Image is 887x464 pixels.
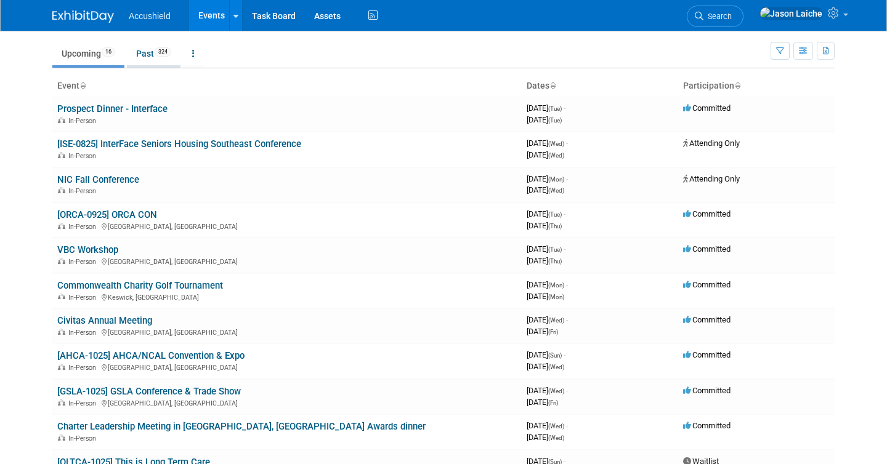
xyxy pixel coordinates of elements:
[527,280,568,289] span: [DATE]
[548,423,564,430] span: (Wed)
[566,386,568,395] span: -
[68,294,100,302] span: In-Person
[527,256,562,265] span: [DATE]
[57,398,517,407] div: [GEOGRAPHIC_DATA], [GEOGRAPHIC_DATA]
[548,223,562,230] span: (Thu)
[759,7,823,20] img: Jason Laiche
[58,258,65,264] img: In-Person Event
[58,223,65,229] img: In-Person Event
[703,12,732,21] span: Search
[58,434,65,441] img: In-Person Event
[527,103,565,113] span: [DATE]
[52,42,124,65] a: Upcoming16
[564,103,565,113] span: -
[79,81,86,90] a: Sort by Event Name
[527,185,564,194] span: [DATE]
[68,399,100,407] span: In-Person
[548,399,558,406] span: (Fri)
[68,434,100,442] span: In-Person
[57,244,118,255] a: VBC Workshop
[68,364,100,372] span: In-Person
[683,315,731,324] span: Committed
[57,221,517,231] div: [GEOGRAPHIC_DATA], [GEOGRAPHIC_DATA]
[527,350,565,359] span: [DATE]
[52,76,522,97] th: Event
[564,244,565,254] span: -
[527,244,565,254] span: [DATE]
[566,138,568,148] span: -
[548,246,562,253] span: (Tue)
[548,187,564,194] span: (Wed)
[527,209,565,218] span: [DATE]
[683,103,731,113] span: Committed
[566,280,568,289] span: -
[57,280,223,291] a: Commonwealth Charity Golf Tournament
[57,292,517,302] div: Keswick, [GEOGRAPHIC_DATA]
[683,350,731,359] span: Committed
[527,421,568,430] span: [DATE]
[57,421,426,432] a: Charter Leadership Meeting in [GEOGRAPHIC_DATA], [GEOGRAPHIC_DATA] Awards dinner
[683,386,731,395] span: Committed
[527,174,568,183] span: [DATE]
[102,47,115,57] span: 16
[683,421,731,430] span: Committed
[58,187,65,193] img: In-Person Event
[58,152,65,158] img: In-Person Event
[564,350,565,359] span: -
[68,117,100,125] span: In-Person
[58,399,65,406] img: In-Person Event
[527,138,568,148] span: [DATE]
[527,433,564,442] span: [DATE]
[678,76,835,97] th: Participation
[548,388,564,394] span: (Wed)
[58,294,65,300] img: In-Person Event
[68,223,100,231] span: In-Person
[549,81,556,90] a: Sort by Start Date
[127,42,180,65] a: Past324
[527,221,562,230] span: [DATE]
[683,280,731,289] span: Committed
[527,327,558,336] span: [DATE]
[68,258,100,266] span: In-Person
[683,138,740,148] span: Attending Only
[57,103,168,114] a: Prospect Dinner - Interface
[68,329,100,337] span: In-Person
[687,6,743,27] a: Search
[548,211,562,218] span: (Tue)
[129,11,171,21] span: Accushield
[522,76,678,97] th: Dates
[57,174,139,185] a: NIC Fall Conference
[527,115,562,124] span: [DATE]
[57,138,301,150] a: [ISE-0825] InterFace Seniors Housing Southeast Conference
[57,315,152,326] a: Civitas Annual Meeting
[68,187,100,195] span: In-Person
[548,294,564,300] span: (Mon)
[57,350,245,361] a: [AHCA-1025] AHCA/NCAL Convention & Expo
[527,292,564,301] span: [DATE]
[548,176,564,183] span: (Mon)
[68,152,100,160] span: In-Person
[548,329,558,335] span: (Fri)
[57,256,517,266] div: [GEOGRAPHIC_DATA], [GEOGRAPHIC_DATA]
[548,352,562,359] span: (Sun)
[564,209,565,218] span: -
[548,117,562,124] span: (Tue)
[683,244,731,254] span: Committed
[58,329,65,335] img: In-Person Event
[566,174,568,183] span: -
[566,421,568,430] span: -
[527,150,564,159] span: [DATE]
[57,327,517,337] div: [GEOGRAPHIC_DATA], [GEOGRAPHIC_DATA]
[527,398,558,407] span: [DATE]
[57,209,157,220] a: [ORCA-0925] ORCA CON
[527,315,568,324] span: [DATE]
[57,362,517,372] div: [GEOGRAPHIC_DATA], [GEOGRAPHIC_DATA]
[57,386,241,397] a: [GSLA-1025] GSLA Conference & Trade Show
[548,105,562,112] span: (Tue)
[548,152,564,159] span: (Wed)
[548,317,564,324] span: (Wed)
[683,209,731,218] span: Committed
[734,81,740,90] a: Sort by Participation Type
[52,10,114,23] img: ExhibitDay
[527,386,568,395] span: [DATE]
